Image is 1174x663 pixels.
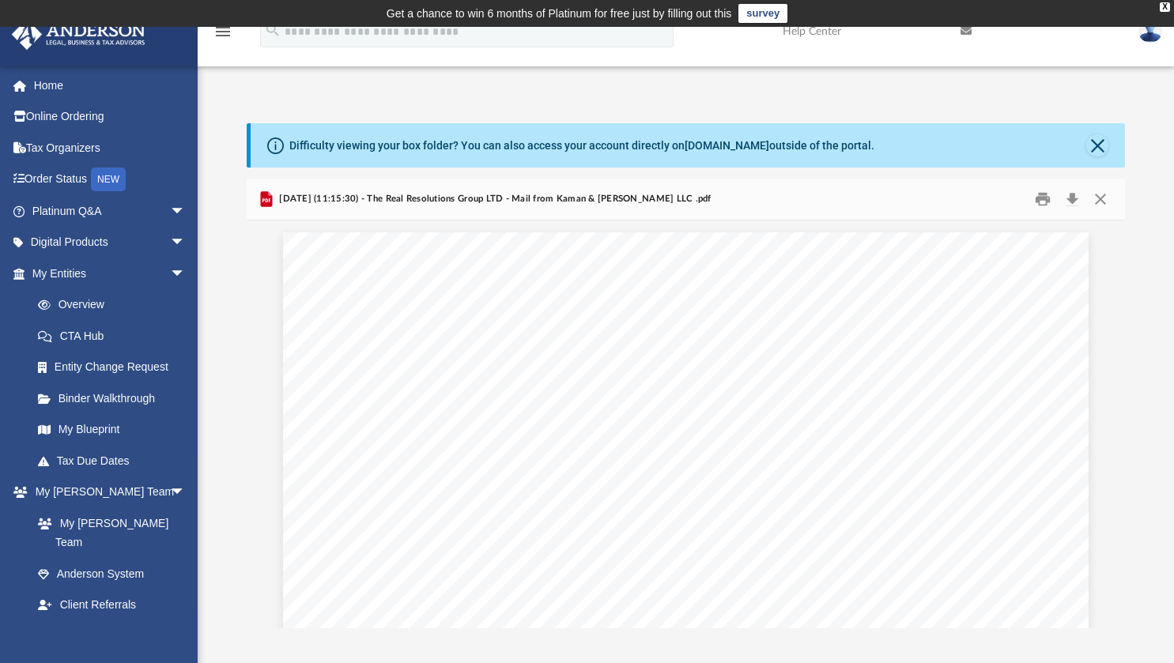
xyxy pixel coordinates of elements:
[11,164,210,196] a: Order StatusNEW
[22,382,210,414] a: Binder Walkthrough
[685,139,769,152] a: [DOMAIN_NAME]
[11,132,210,164] a: Tax Organizers
[213,22,232,41] i: menu
[289,137,874,154] div: Difficulty viewing your box folder? You can also access your account directly on outside of the p...
[22,414,202,446] a: My Blueprint
[1138,20,1162,43] img: User Pic
[22,507,194,558] a: My [PERSON_NAME] Team
[264,21,281,39] i: search
[22,445,210,477] a: Tax Due Dates
[11,101,210,133] a: Online Ordering
[11,227,210,258] a: Digital Productsarrow_drop_down
[1160,2,1170,12] div: close
[91,168,126,191] div: NEW
[22,558,202,590] a: Anderson System
[1058,187,1086,212] button: Download
[213,30,232,41] a: menu
[247,179,1126,628] div: Preview
[1027,187,1059,212] button: Print
[11,258,210,289] a: My Entitiesarrow_drop_down
[1086,134,1108,156] button: Close
[170,227,202,259] span: arrow_drop_down
[11,70,210,101] a: Home
[11,477,202,508] a: My [PERSON_NAME] Teamarrow_drop_down
[170,195,202,228] span: arrow_drop_down
[7,19,150,50] img: Anderson Advisors Platinum Portal
[22,352,210,383] a: Entity Change Request
[22,320,210,352] a: CTA Hub
[738,4,787,23] a: survey
[22,289,210,321] a: Overview
[276,192,712,206] span: [DATE] (11:15:30) - The Real Resolutions Group LTD - Mail from Kaman & [PERSON_NAME] LLC .pdf
[11,195,210,227] a: Platinum Q&Aarrow_drop_down
[387,4,732,23] div: Get a chance to win 6 months of Platinum for free just by filling out this
[247,220,1126,628] div: Document Viewer
[22,590,202,621] a: Client Referrals
[1086,187,1115,212] button: Close
[170,258,202,290] span: arrow_drop_down
[247,220,1126,628] div: File preview
[170,477,202,509] span: arrow_drop_down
